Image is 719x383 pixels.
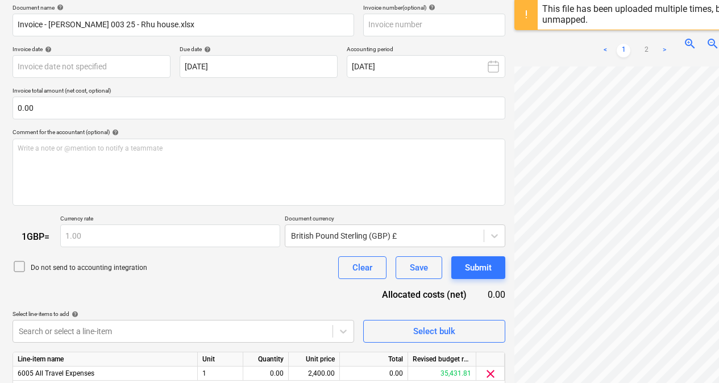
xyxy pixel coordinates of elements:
[363,4,505,11] div: Invoice number (optional)
[13,310,354,318] div: Select line-items to add
[198,352,243,367] div: Unit
[13,231,60,242] div: 1 GBP =
[13,352,198,367] div: Line-item name
[13,128,505,136] div: Comment for the accountant (optional)
[347,45,505,55] p: Accounting period
[31,263,147,273] p: Do not send to accounting integration
[413,324,455,339] div: Select bulk
[639,44,653,57] a: Page 2
[338,256,386,279] button: Clear
[198,367,243,381] div: 1
[363,14,505,36] input: Invoice number
[13,55,171,78] input: Invoice date not specified
[202,46,211,53] span: help
[352,260,372,275] div: Clear
[13,45,171,53] div: Invoice date
[599,44,612,57] a: Previous page
[347,55,505,78] button: [DATE]
[408,367,476,381] div: 35,431.81
[410,260,428,275] div: Save
[340,367,408,381] div: 0.00
[396,256,442,279] button: Save
[13,97,505,119] input: Invoice total amount (net cost, optional)
[293,367,335,381] div: 2,400.00
[60,215,280,224] p: Currency rate
[485,288,505,301] div: 0.00
[358,288,485,301] div: Allocated costs (net)
[110,129,119,136] span: help
[180,55,338,78] input: Due date not specified
[13,4,354,11] div: Document name
[340,352,408,367] div: Total
[55,4,64,11] span: help
[484,367,497,381] span: clear
[180,45,338,53] div: Due date
[69,311,78,318] span: help
[363,320,505,343] button: Select bulk
[18,369,94,377] span: 6005 All Travel Expenses
[43,46,52,53] span: help
[451,256,505,279] button: Submit
[13,87,505,97] p: Invoice total amount (net cost, optional)
[683,37,697,51] span: zoom_in
[426,4,435,11] span: help
[13,14,354,36] input: Document name
[248,367,284,381] div: 0.00
[408,352,476,367] div: Revised budget remaining
[617,44,630,57] a: Page 1 is your current page
[662,328,719,383] iframe: Chat Widget
[285,215,505,224] p: Document currency
[243,352,289,367] div: Quantity
[658,44,671,57] a: Next page
[289,352,340,367] div: Unit price
[465,260,492,275] div: Submit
